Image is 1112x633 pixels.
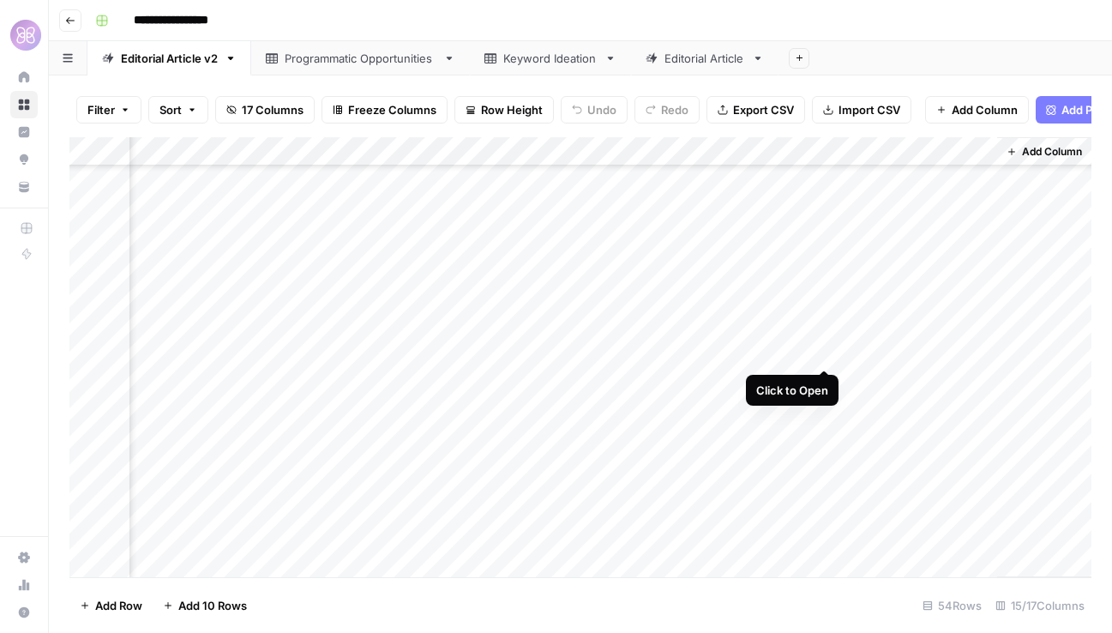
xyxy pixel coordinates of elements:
[87,101,115,118] span: Filter
[503,50,598,67] div: Keyword Ideation
[10,118,38,146] a: Insights
[215,96,315,124] button: 17 Columns
[10,63,38,91] a: Home
[661,101,688,118] span: Redo
[733,101,794,118] span: Export CSV
[706,96,805,124] button: Export CSV
[95,597,142,614] span: Add Row
[322,96,448,124] button: Freeze Columns
[251,41,470,75] a: Programmatic Opportunities
[10,544,38,571] a: Settings
[1000,141,1089,163] button: Add Column
[839,101,900,118] span: Import CSV
[454,96,554,124] button: Row Height
[348,101,436,118] span: Freeze Columns
[242,101,304,118] span: 17 Columns
[587,101,616,118] span: Undo
[10,146,38,173] a: Opportunities
[916,592,989,619] div: 54 Rows
[87,41,251,75] a: Editorial Article v2
[159,101,182,118] span: Sort
[76,96,141,124] button: Filter
[10,20,41,51] img: HoneyLove Logo
[470,41,631,75] a: Keyword Ideation
[10,571,38,599] a: Usage
[121,50,218,67] div: Editorial Article v2
[952,101,1018,118] span: Add Column
[10,173,38,201] a: Your Data
[10,599,38,626] button: Help + Support
[989,592,1091,619] div: 15/17 Columns
[561,96,628,124] button: Undo
[664,50,745,67] div: Editorial Article
[756,382,828,399] div: Click to Open
[1022,144,1082,160] span: Add Column
[631,41,778,75] a: Editorial Article
[812,96,911,124] button: Import CSV
[285,50,436,67] div: Programmatic Opportunities
[10,91,38,118] a: Browse
[925,96,1029,124] button: Add Column
[69,592,153,619] button: Add Row
[178,597,247,614] span: Add 10 Rows
[10,14,38,57] button: Workspace: HoneyLove
[634,96,700,124] button: Redo
[481,101,543,118] span: Row Height
[153,592,257,619] button: Add 10 Rows
[148,96,208,124] button: Sort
